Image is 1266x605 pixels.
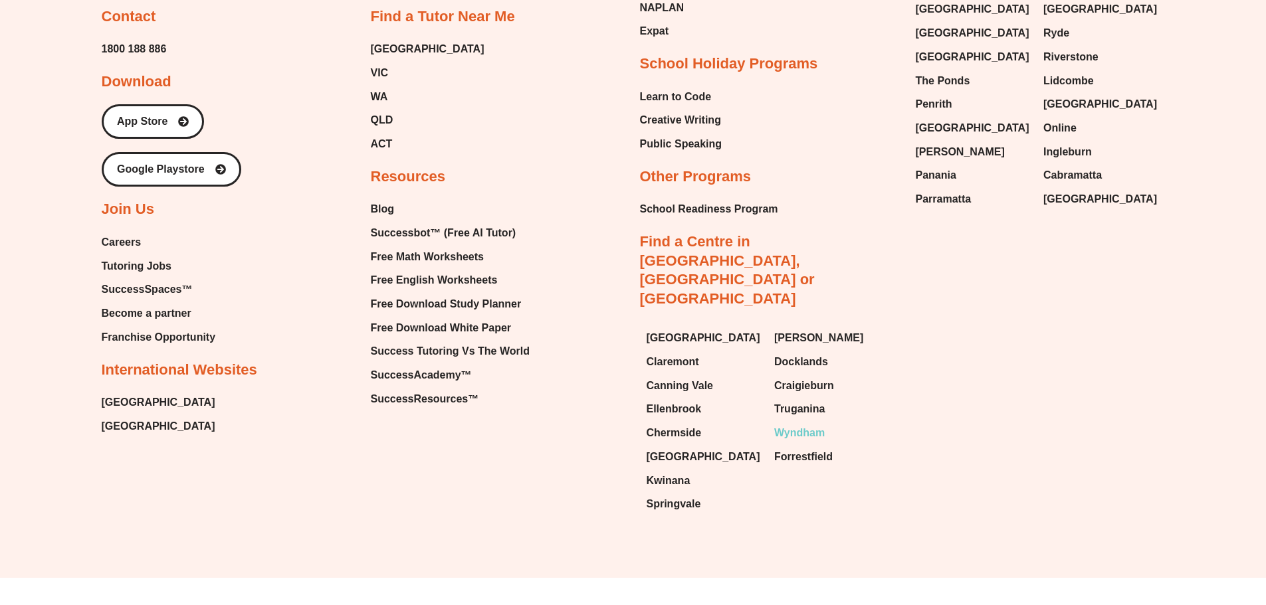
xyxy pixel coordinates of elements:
a: Blog [371,199,530,219]
a: [GEOGRAPHIC_DATA] [916,23,1031,43]
a: Careers [102,232,216,252]
a: [GEOGRAPHIC_DATA] [1043,189,1158,209]
a: Claremont [647,352,762,372]
span: [GEOGRAPHIC_DATA] [916,23,1029,43]
span: Free Math Worksheets [371,247,484,267]
a: Wyndham [774,423,889,443]
a: Successbot™ (Free AI Tutor) [371,223,530,243]
span: [PERSON_NAME] [916,142,1005,162]
span: WA [371,87,388,107]
a: QLD [371,110,484,130]
span: Chermside [647,423,702,443]
span: 1800 188 886 [102,39,167,59]
a: SuccessAcademy™ [371,365,530,385]
span: [GEOGRAPHIC_DATA] [102,416,215,436]
a: Riverstone [1043,47,1158,67]
a: Craigieburn [774,376,889,396]
a: Chermside [647,423,762,443]
span: Craigieburn [774,376,834,396]
a: VIC [371,63,484,83]
a: WA [371,87,484,107]
span: ACT [371,134,393,154]
span: [GEOGRAPHIC_DATA] [916,118,1029,138]
span: [GEOGRAPHIC_DATA] [647,328,760,348]
span: Ellenbrook [647,399,702,419]
span: Tutoring Jobs [102,256,171,276]
span: Expat [640,21,669,41]
span: Kwinana [647,471,690,491]
a: Online [1043,118,1158,138]
a: Springvale [647,494,762,514]
span: Free Download Study Planner [371,294,522,314]
span: App Store [117,116,167,127]
a: The Ponds [916,71,1031,91]
a: [PERSON_NAME] [774,328,889,348]
a: Success Tutoring Vs The World [371,341,530,361]
span: SuccessResources™ [371,389,479,409]
a: [GEOGRAPHIC_DATA] [916,47,1031,67]
h2: Contact [102,7,156,27]
a: Ryde [1043,23,1158,43]
a: Docklands [774,352,889,372]
h2: Other Programs [640,167,752,187]
a: App Store [102,104,204,139]
a: School Readiness Program [640,199,778,219]
span: Free English Worksheets [371,270,498,290]
span: Google Playstore [117,164,205,175]
span: Learn to Code [640,87,712,107]
a: Panania [916,165,1031,185]
a: [GEOGRAPHIC_DATA] [1043,94,1158,114]
span: Canning Vale [647,376,713,396]
span: Penrith [916,94,952,114]
a: Kwinana [647,471,762,491]
iframe: Chat Widget [1045,455,1266,605]
span: SuccessSpaces™ [102,280,193,300]
a: Google Playstore [102,152,241,187]
a: Ellenbrook [647,399,762,419]
a: SuccessResources™ [371,389,530,409]
span: Panania [916,165,956,185]
a: ACT [371,134,484,154]
a: [GEOGRAPHIC_DATA] [916,118,1031,138]
a: Lidcombe [1043,71,1158,91]
a: [PERSON_NAME] [916,142,1031,162]
span: Creative Writing [640,110,721,130]
a: Forrestfield [774,447,889,467]
span: Franchise Opportunity [102,327,216,347]
span: Riverstone [1043,47,1099,67]
h2: School Holiday Programs [640,54,818,74]
span: Docklands [774,352,828,372]
span: Lidcombe [1043,71,1094,91]
a: Free English Worksheets [371,270,530,290]
a: Tutoring Jobs [102,256,216,276]
span: Springvale [647,494,701,514]
h2: Join Us [102,200,154,219]
span: The Ponds [916,71,970,91]
a: Truganina [774,399,889,419]
a: Parramatta [916,189,1031,209]
span: Free Download White Paper [371,318,512,338]
span: Claremont [647,352,699,372]
a: Ingleburn [1043,142,1158,162]
span: [GEOGRAPHIC_DATA] [647,447,760,467]
span: Online [1043,118,1077,138]
span: [GEOGRAPHIC_DATA] [1043,189,1157,209]
span: Parramatta [916,189,972,209]
span: Blog [371,199,395,219]
a: Public Speaking [640,134,722,154]
span: Truganina [774,399,825,419]
h2: Download [102,72,171,92]
span: SuccessAcademy™ [371,365,472,385]
a: Creative Writing [640,110,722,130]
h2: Find a Tutor Near Me [371,7,515,27]
h2: Resources [371,167,446,187]
span: Ingleburn [1043,142,1092,162]
span: Successbot™ (Free AI Tutor) [371,223,516,243]
span: Wyndham [774,423,825,443]
a: Cabramatta [1043,165,1158,185]
a: Free Math Worksheets [371,247,530,267]
span: Forrestfield [774,447,833,467]
a: [GEOGRAPHIC_DATA] [371,39,484,59]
